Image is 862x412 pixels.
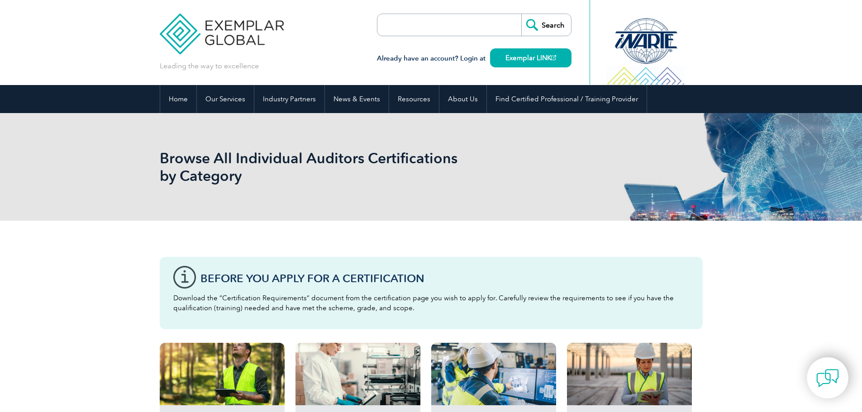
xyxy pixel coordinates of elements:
[254,85,324,113] a: Industry Partners
[325,85,389,113] a: News & Events
[160,85,196,113] a: Home
[439,85,486,113] a: About Us
[389,85,439,113] a: Resources
[816,367,839,389] img: contact-chat.png
[490,48,571,67] a: Exemplar LINK
[521,14,571,36] input: Search
[551,55,556,60] img: open_square.png
[487,85,647,113] a: Find Certified Professional / Training Provider
[160,149,507,185] h1: Browse All Individual Auditors Certifications by Category
[197,85,254,113] a: Our Services
[160,61,259,71] p: Leading the way to excellence
[200,273,689,284] h3: Before You Apply For a Certification
[173,293,689,313] p: Download the “Certification Requirements” document from the certification page you wish to apply ...
[377,53,571,64] h3: Already have an account? Login at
